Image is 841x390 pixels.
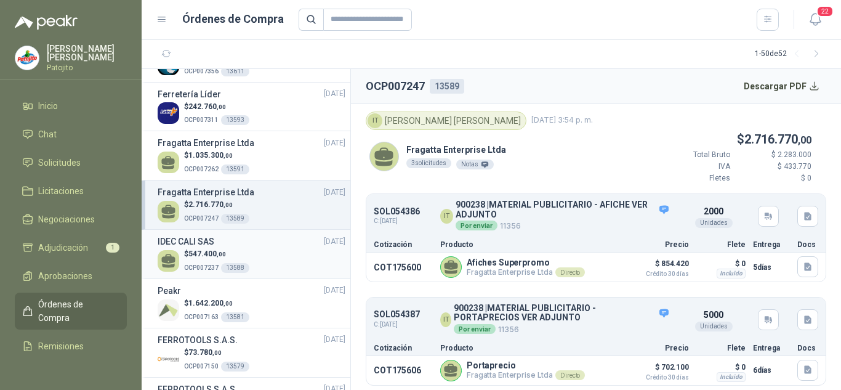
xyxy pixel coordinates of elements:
div: Unidades [695,322,733,331]
p: $ 0 [696,256,746,271]
a: Aprobaciones [15,264,127,288]
p: Docs [797,344,818,352]
p: COT175606 [374,365,433,375]
h3: Ferretería Líder [158,87,221,101]
span: 22 [816,6,834,17]
p: $ 0 [696,360,746,375]
a: Ferretería Líder[DATE] Company Logo$242.760,00OCP00731113593 [158,87,345,126]
a: Solicitudes [15,151,127,174]
span: Inicio [38,99,58,113]
p: Precio [627,241,689,248]
span: Aprobaciones [38,269,92,283]
span: Crédito 30 días [627,375,689,381]
a: Negociaciones [15,208,127,231]
span: ,00 [212,349,222,356]
span: OCP007262 [184,166,219,173]
p: SOL054387 [374,310,420,319]
span: ,00 [223,152,233,159]
h3: Peakr [158,284,181,298]
button: Descargar PDF [737,74,827,99]
span: ,00 [798,134,811,146]
span: [DATE] [324,334,345,346]
span: OCP007163 [184,314,219,320]
p: 5000 [704,308,723,322]
div: 13589 [430,79,464,94]
p: $ 702.100 [627,360,689,381]
span: [DATE] [324,137,345,149]
div: 13591 [221,165,249,174]
p: Cotización [374,344,433,352]
button: 22 [804,9,826,31]
div: [PERSON_NAME] [PERSON_NAME] [366,112,526,130]
span: 2.716.770 [188,200,233,209]
div: 13588 [221,263,249,273]
h3: IDEC CALI SAS [158,235,214,248]
span: Solicitudes [38,156,81,169]
div: 13579 [221,362,249,372]
p: Precio [627,344,689,352]
p: [PERSON_NAME] [PERSON_NAME] [47,44,127,62]
span: C: [DATE] [374,320,420,330]
p: Entrega [753,241,790,248]
a: Fragatta Enterprise Ltda[DATE] $2.716.770,00OCP00724713589 [158,185,345,224]
a: IDEC CALI SAS[DATE] $547.400,00OCP00723713588 [158,235,345,274]
p: Patojito [47,64,127,71]
span: ,00 [223,201,233,208]
h3: FERROTOOLS S.A.S. [158,333,238,347]
p: Afiches Superpromo [467,258,585,267]
span: Remisiones [38,339,84,353]
span: OCP007237 [184,264,219,271]
span: 1.035.300 [188,151,233,160]
p: COT175600 [374,262,433,272]
span: Crédito 30 días [627,271,689,277]
span: Adjudicación [38,241,88,254]
p: $ [184,248,249,260]
span: OCP007150 [184,363,219,370]
a: FERROTOOLS S.A.S.[DATE] Company Logo$73.780,00OCP00715013579 [158,333,345,372]
p: $ [184,199,249,211]
div: 13593 [221,115,249,125]
a: Peakr[DATE] Company Logo$1.642.200,00OCP00716313581 [158,284,345,323]
p: SOL054386 [374,207,420,216]
img: Company Logo [158,299,179,321]
span: [DATE] [324,88,345,100]
div: Por enviar [454,324,496,334]
div: 13581 [221,312,249,322]
span: Licitaciones [38,184,84,198]
p: 2000 [704,205,723,218]
span: [DATE] [324,236,345,248]
p: $ 433.770 [738,161,811,173]
p: $ [184,150,249,161]
div: 13611 [221,67,249,76]
h2: OCP007247 [366,78,425,95]
p: $ 854.420 [627,256,689,277]
span: [DATE] 3:54 p. m. [531,115,593,126]
p: Fragatta Enterprise Ltda [467,267,585,277]
span: ,00 [223,300,233,307]
p: 6 días [753,363,790,378]
a: Inicio [15,94,127,118]
p: Producto [440,241,620,248]
h1: Órdenes de Compra [182,10,284,28]
p: $ [184,298,249,309]
span: 73.780 [188,348,222,357]
span: ,00 [217,251,226,258]
div: Unidades [695,218,733,228]
p: Fragatta Enterprise Ltda [406,143,506,156]
p: $ [184,347,249,359]
span: ,00 [217,104,226,110]
img: Company Logo [158,349,179,370]
p: Flete [696,241,746,248]
div: IT [440,209,453,224]
p: $ [656,130,811,149]
a: Adjudicación1 [15,236,127,259]
div: IT [368,113,382,128]
span: 547.400 [188,250,226,258]
span: Chat [38,128,57,141]
p: Producto [440,344,620,352]
h3: Fragatta Enterprise Ltda [158,136,254,150]
p: 11356 [454,323,669,336]
span: Órdenes de Compra [38,298,115,325]
div: Por enviar [456,221,497,230]
p: Cotización [374,241,433,248]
